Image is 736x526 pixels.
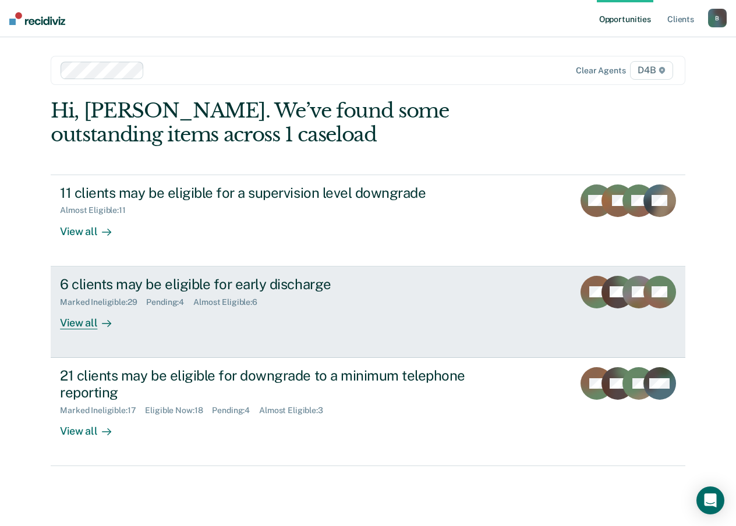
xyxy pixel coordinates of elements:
div: Almost Eligible : 3 [259,406,332,415]
div: View all [60,215,125,238]
div: Almost Eligible : 11 [60,205,135,215]
img: Recidiviz [9,12,65,25]
a: 6 clients may be eligible for early dischargeMarked Ineligible:29Pending:4Almost Eligible:6View all [51,266,685,358]
button: B [708,9,727,27]
div: Clear agents [576,66,625,76]
div: Eligible Now : 18 [145,406,212,415]
div: Pending : 4 [146,297,193,307]
div: 21 clients may be eligible for downgrade to a minimum telephone reporting [60,367,469,401]
div: Marked Ineligible : 29 [60,297,146,307]
a: 21 clients may be eligible for downgrade to a minimum telephone reportingMarked Ineligible:17Elig... [51,358,685,466]
div: Open Intercom Messenger [696,486,724,514]
div: Pending : 4 [212,406,259,415]
div: View all [60,415,125,438]
span: D4B [630,61,673,80]
div: Marked Ineligible : 17 [60,406,145,415]
div: 6 clients may be eligible for early discharge [60,276,469,293]
div: View all [60,307,125,329]
div: Hi, [PERSON_NAME]. We’ve found some outstanding items across 1 caseload [51,99,558,147]
a: 11 clients may be eligible for a supervision level downgradeAlmost Eligible:11View all [51,175,685,266]
div: Almost Eligible : 6 [193,297,267,307]
div: 11 clients may be eligible for a supervision level downgrade [60,184,469,201]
